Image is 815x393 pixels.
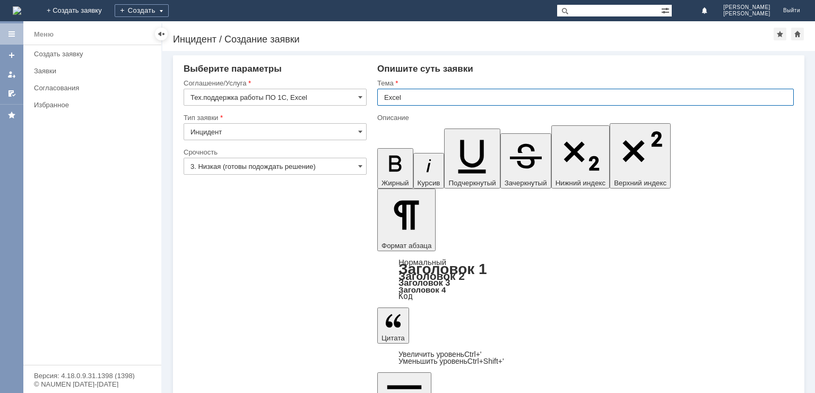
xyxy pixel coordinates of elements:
[398,350,482,358] a: Increase
[34,50,155,58] div: Создать заявку
[614,179,666,187] span: Верхний индекс
[418,179,440,187] span: Курсив
[184,149,365,156] div: Срочность
[723,11,770,17] span: [PERSON_NAME]
[13,6,21,15] a: Перейти на домашнюю страницу
[398,278,450,287] a: Заголовок 3
[377,148,413,189] button: Жирный
[34,84,155,92] div: Согласования
[610,123,671,189] button: Верхний индекс
[398,270,465,282] a: Заголовок 2
[3,47,20,64] a: Создать заявку
[377,259,794,300] div: Формат абзаца
[398,292,413,301] a: Код
[382,179,409,187] span: Жирный
[448,179,496,187] span: Подчеркнутый
[3,85,20,102] a: Мои согласования
[34,67,155,75] div: Заявки
[556,179,606,187] span: Нижний индекс
[115,4,169,17] div: Создать
[398,258,446,267] a: Нормальный
[500,133,551,189] button: Зачеркнутый
[184,80,365,87] div: Соглашение/Услуга
[13,6,21,15] img: logo
[34,381,151,388] div: © NAUMEN [DATE]-[DATE]
[413,153,445,189] button: Курсив
[155,28,168,40] div: Скрыть меню
[551,125,610,189] button: Нижний индекс
[184,114,365,121] div: Тип заявки
[30,80,159,96] a: Согласования
[774,28,786,40] div: Добавить в избранное
[398,261,487,277] a: Заголовок 1
[382,242,431,250] span: Формат абзаца
[377,351,794,365] div: Цитата
[30,46,159,62] a: Создать заявку
[464,350,482,358] span: Ctrl+'
[444,129,500,189] button: Подчеркнутый
[377,80,792,87] div: Тема
[791,28,804,40] div: Сделать домашней страницей
[34,372,151,379] div: Версия: 4.18.0.9.31.1398 (1398)
[398,285,446,294] a: Заголовок 4
[3,66,20,83] a: Мои заявки
[382,334,405,342] span: Цитата
[30,63,159,79] a: Заявки
[377,64,473,74] span: Опишите суть заявки
[377,114,792,121] div: Описание
[377,307,409,344] button: Цитата
[34,28,54,41] div: Меню
[723,4,770,11] span: [PERSON_NAME]
[173,34,774,45] div: Инцидент / Создание заявки
[661,5,672,15] span: Расширенный поиск
[505,179,547,187] span: Зачеркнутый
[34,101,143,109] div: Избранное
[467,357,504,365] span: Ctrl+Shift+'
[184,64,282,74] span: Выберите параметры
[377,189,436,251] button: Формат абзаца
[398,357,504,365] a: Decrease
